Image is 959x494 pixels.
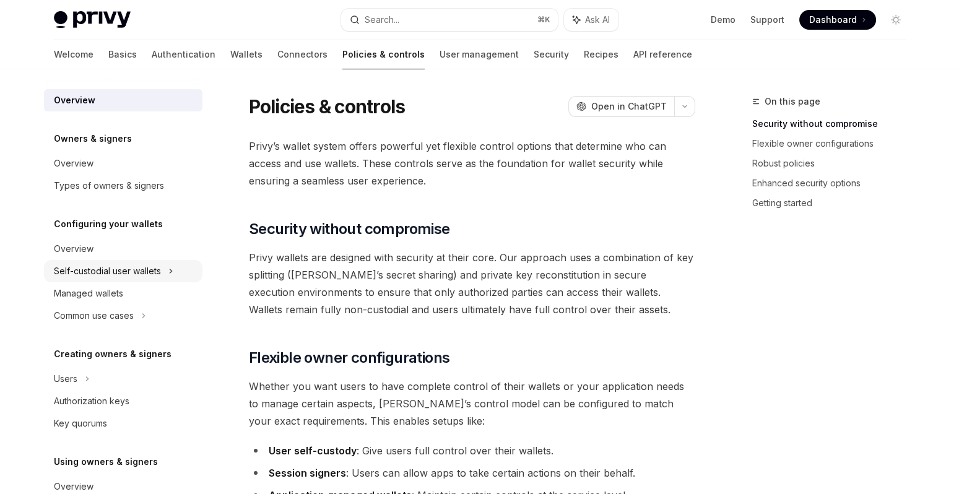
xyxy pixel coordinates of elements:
span: Security without compromise [249,219,450,239]
button: Ask AI [564,9,618,31]
div: Overview [54,241,93,256]
a: Connectors [277,40,328,69]
a: Overview [44,89,202,111]
span: Privy wallets are designed with security at their core. Our approach uses a combination of key sp... [249,249,695,318]
a: Support [750,14,784,26]
div: Authorization keys [54,394,129,409]
button: Search...⌘K [341,9,558,31]
a: Enhanced security options [752,173,916,193]
button: Toggle dark mode [886,10,906,30]
a: Flexible owner configurations [752,134,916,154]
a: Welcome [54,40,93,69]
li: : Give users full control over their wallets. [249,442,695,459]
div: Overview [54,479,93,494]
div: Managed wallets [54,286,123,301]
div: Common use cases [54,308,134,323]
span: Open in ChatGPT [591,100,667,113]
div: Types of owners & signers [54,178,164,193]
span: On this page [765,94,820,109]
a: Security [534,40,569,69]
button: Open in ChatGPT [568,96,674,117]
h5: Owners & signers [54,131,132,146]
h5: Creating owners & signers [54,347,171,362]
a: Types of owners & signers [44,175,202,197]
img: light logo [54,11,131,28]
a: Robust policies [752,154,916,173]
div: Overview [54,93,95,108]
h1: Policies & controls [249,95,406,118]
a: Authentication [152,40,215,69]
div: Self-custodial user wallets [54,264,161,279]
a: Recipes [584,40,618,69]
span: Flexible owner configurations [249,348,450,368]
a: Overview [44,152,202,175]
h5: Using owners & signers [54,454,158,469]
h5: Configuring your wallets [54,217,163,232]
a: Basics [108,40,137,69]
a: Demo [711,14,736,26]
div: Search... [365,12,399,27]
li: : Users can allow apps to take certain actions on their behalf. [249,464,695,482]
a: Wallets [230,40,263,69]
div: Users [54,371,77,386]
span: Ask AI [585,14,610,26]
strong: Session signers [269,467,346,479]
a: Dashboard [799,10,876,30]
a: Getting started [752,193,916,213]
a: Security without compromise [752,114,916,134]
a: Managed wallets [44,282,202,305]
a: API reference [633,40,692,69]
span: Privy’s wallet system offers powerful yet flexible control options that determine who can access ... [249,137,695,189]
span: Whether you want users to have complete control of their wallets or your application needs to man... [249,378,695,430]
a: Policies & controls [342,40,425,69]
span: ⌘ K [537,15,550,25]
a: Overview [44,238,202,260]
a: Key quorums [44,412,202,435]
a: User management [440,40,519,69]
strong: User self-custody [269,444,357,457]
div: Key quorums [54,416,107,431]
a: Authorization keys [44,390,202,412]
div: Overview [54,156,93,171]
span: Dashboard [809,14,857,26]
